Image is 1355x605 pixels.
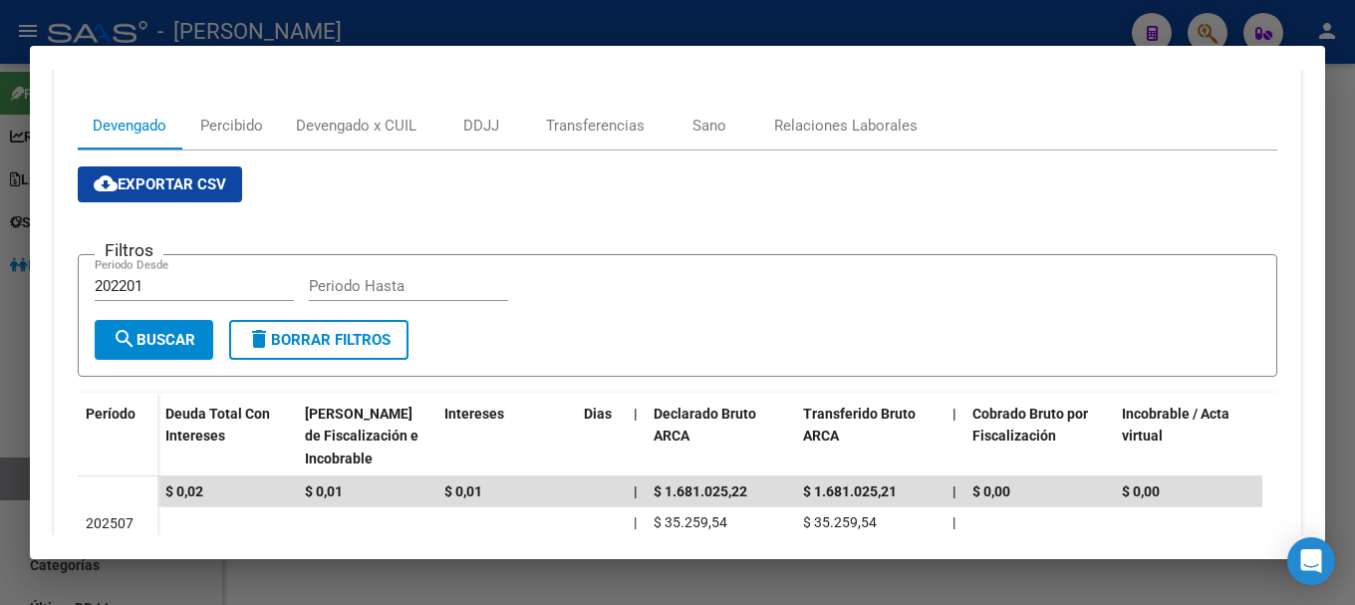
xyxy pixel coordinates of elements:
mat-icon: search [113,327,136,351]
div: Relaciones Laborales [774,115,918,137]
datatable-header-cell: Deuda Total Con Intereses [157,393,297,480]
span: $ 35.259,54 [803,514,877,530]
datatable-header-cell: Deuda Bruta Neto de Fiscalización e Incobrable [297,393,436,480]
span: Dias [584,406,612,422]
span: | [634,483,638,499]
span: Deuda Total Con Intereses [165,406,270,445]
div: Open Intercom Messenger [1287,537,1335,585]
div: Devengado [93,115,166,137]
button: Buscar [95,320,213,360]
datatable-header-cell: Incobrable / Acta virtual [1114,393,1263,480]
datatable-header-cell: Dias [576,393,626,480]
span: Transferido Bruto ARCA [803,406,916,445]
div: Transferencias [546,115,645,137]
span: | [634,514,637,530]
span: $ 0,02 [165,483,203,499]
datatable-header-cell: Intereses [436,393,576,480]
datatable-header-cell: Cobrado Bruto por Fiscalización [964,393,1114,480]
span: Declarado Bruto ARCA [654,406,756,445]
span: $ 1.681.025,22 [654,483,747,499]
div: DDJJ [463,115,499,137]
span: 202507 [86,515,134,531]
span: $ 35.259,54 [654,514,727,530]
span: Intereses [444,406,504,422]
div: Percibido [200,115,263,137]
span: Buscar [113,331,195,349]
span: | [634,406,638,422]
span: | [952,514,955,530]
span: $ 0,01 [444,483,482,499]
span: $ 0,00 [972,483,1010,499]
datatable-header-cell: | [626,393,646,480]
datatable-header-cell: | [945,393,964,480]
span: $ 1.681.025,21 [803,483,897,499]
mat-icon: delete [247,327,271,351]
div: Sano [692,115,726,137]
span: | [952,406,956,422]
mat-icon: cloud_download [94,171,118,195]
span: | [952,483,956,499]
datatable-header-cell: Transferido Bruto ARCA [795,393,945,480]
datatable-header-cell: Período [78,393,157,476]
button: Exportar CSV [78,166,242,202]
span: Borrar Filtros [247,331,391,349]
span: $ 0,01 [305,483,343,499]
button: Borrar Filtros [229,320,408,360]
div: Devengado x CUIL [296,115,416,137]
span: Período [86,406,135,422]
datatable-header-cell: Declarado Bruto ARCA [646,393,795,480]
h3: Filtros [95,239,163,261]
span: Incobrable / Acta virtual [1122,406,1229,445]
span: $ 0,00 [1122,483,1160,499]
span: Exportar CSV [94,175,226,193]
span: [PERSON_NAME] de Fiscalización e Incobrable [305,406,418,467]
span: Cobrado Bruto por Fiscalización [972,406,1088,445]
